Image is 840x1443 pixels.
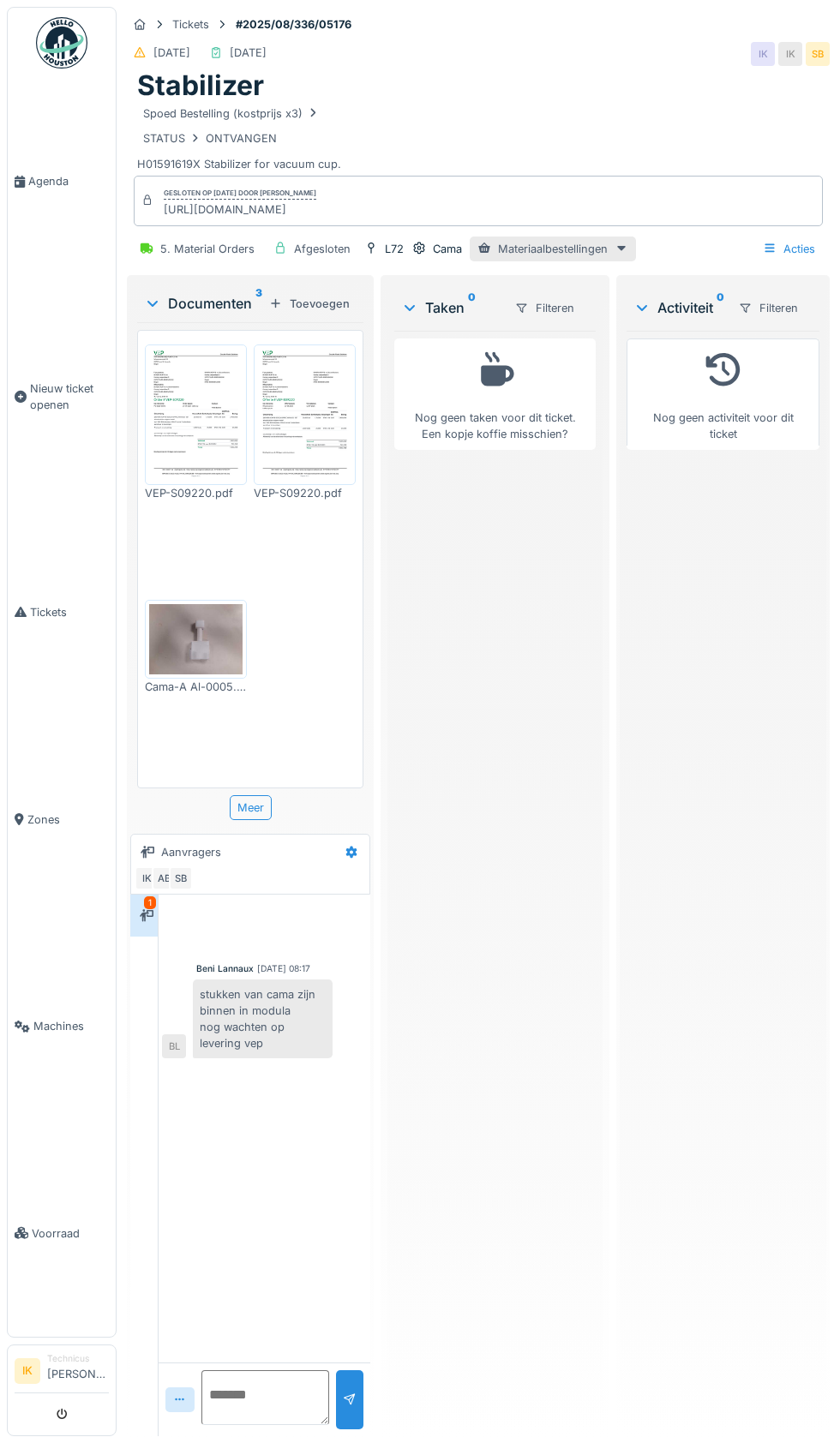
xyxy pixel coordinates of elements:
div: [DATE] [230,45,267,61]
div: Materiaalbestellingen [470,237,636,261]
div: Nog geen taken voor dit ticket. Een kopje koffie misschien? [405,346,585,442]
div: STATUS ONTVANGEN [143,130,277,147]
img: i22mi7cyxsgpcmfczsdkajcgo6nr [149,349,243,481]
div: Filteren [507,296,582,320]
span: Machines [33,1018,109,1034]
a: Voorraad [8,1130,116,1338]
div: Acties [755,237,823,261]
div: Meer [230,795,272,820]
div: Documenten [144,293,262,314]
div: Technicus [47,1352,109,1365]
h1: Stabilizer [137,69,264,102]
div: Cama-A Al-0005.bmp [145,679,247,695]
img: usdvt4s6qp3di75nkn7zmfx4kfid [149,604,243,674]
div: Toevoegen [262,292,357,315]
div: Aanvragers [161,844,221,860]
div: AB [152,866,176,890]
div: stukken van cama zijn binnen in modula nog wachten op levering vep [193,979,333,1059]
sup: 0 [717,297,724,318]
div: Filteren [731,296,806,320]
a: Agenda [8,78,116,285]
div: IK [751,42,775,66]
div: BL [162,1034,186,1058]
li: IK [15,1358,40,1384]
div: IK [778,42,802,66]
span: Zones [27,811,109,828]
sup: 3 [255,293,262,314]
div: SB [169,866,193,890]
div: VEP-S09220.pdf [254,485,356,501]
div: L72 [385,241,404,257]
div: Afgesloten [294,241,351,257]
div: Gesloten op [DATE] door [PERSON_NAME] [164,188,316,200]
div: Cama [433,241,462,257]
div: VEP-S09220.pdf [145,485,247,501]
div: Spoed Bestelling (kostprijs x3) [143,105,320,122]
span: Voorraad [32,1225,109,1242]
div: [DATE] [153,45,190,61]
li: [PERSON_NAME] [47,1352,109,1389]
img: Badge_color-CXgf-gQk.svg [36,17,87,69]
div: 5. Material Orders [160,241,255,257]
span: Agenda [28,173,109,189]
a: IK Technicus[PERSON_NAME] [15,1352,109,1393]
div: 1 [144,896,156,909]
sup: 0 [468,297,476,318]
div: Nog geen activiteit voor dit ticket [638,346,808,442]
a: Nieuw ticket openen [8,285,116,509]
span: Tickets [30,604,109,620]
a: Tickets [8,509,116,716]
div: H01591619X Stabilizer for vacuum cup. [137,103,819,173]
div: Tickets [172,16,209,33]
div: Taken [401,297,501,318]
div: SB [806,42,830,66]
div: [DATE] 08:17 [257,962,310,975]
a: Machines [8,923,116,1130]
img: yilwvz3rqjprxaou4f2oyg46wsi7 [258,349,351,481]
a: Zones [8,716,116,923]
div: Activiteit [633,297,724,318]
span: Nieuw ticket openen [30,380,109,413]
div: [URL][DOMAIN_NAME] [164,201,316,218]
div: IK [135,866,159,890]
div: Beni Lannaux [196,962,254,975]
strong: #2025/08/336/05176 [229,16,358,33]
